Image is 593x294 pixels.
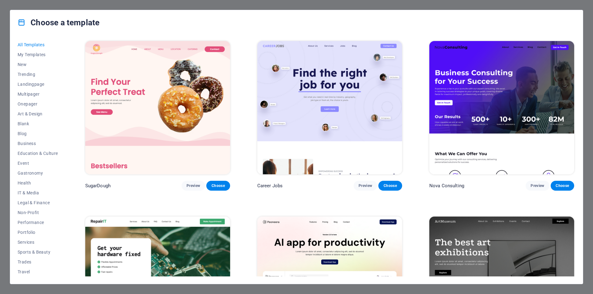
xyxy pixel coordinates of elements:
button: Preview [526,181,549,191]
button: Education & Culture [18,148,58,158]
button: Legal & Finance [18,198,58,208]
span: Travel [18,269,58,274]
button: Blank [18,119,58,129]
button: All Templates [18,40,58,50]
span: Event [18,161,58,166]
button: Health [18,178,58,188]
button: Trending [18,69,58,79]
span: New [18,62,58,67]
span: Education & Culture [18,151,58,156]
span: Services [18,240,58,245]
button: Preview [182,181,205,191]
button: New [18,60,58,69]
p: Nova Consulting [429,183,464,189]
span: IT & Media [18,190,58,195]
button: Choose [551,181,574,191]
span: Performance [18,220,58,225]
span: Choose [383,183,397,188]
button: Gastronomy [18,168,58,178]
span: Portfolio [18,230,58,235]
span: Sports & Beauty [18,250,58,255]
button: Business [18,139,58,148]
span: Trades [18,259,58,264]
h4: Choose a template [18,18,99,27]
span: Art & Design [18,111,58,116]
span: Health [18,180,58,185]
button: Travel [18,267,58,277]
span: Landingpage [18,82,58,87]
img: Nova Consulting [429,41,574,174]
button: Landingpage [18,79,58,89]
button: Performance [18,217,58,227]
button: Non-Profit [18,208,58,217]
button: Multipager [18,89,58,99]
button: Onepager [18,99,58,109]
span: Blank [18,121,58,126]
button: Services [18,237,58,247]
button: Art & Design [18,109,58,119]
span: Business [18,141,58,146]
span: Preview [359,183,372,188]
img: SugarDough [85,41,230,174]
button: Sports & Beauty [18,247,58,257]
span: Legal & Finance [18,200,58,205]
button: Choose [378,181,402,191]
span: Preview [187,183,200,188]
button: Preview [354,181,377,191]
button: Portfolio [18,227,58,237]
button: Choose [206,181,230,191]
button: My Templates [18,50,58,60]
button: Blog [18,129,58,139]
img: Career Jobs [257,41,402,174]
span: Choose [556,183,569,188]
button: Trades [18,257,58,267]
span: Onepager [18,101,58,106]
span: My Templates [18,52,58,57]
span: Non-Profit [18,210,58,215]
button: IT & Media [18,188,58,198]
span: Gastronomy [18,171,58,176]
span: Trending [18,72,58,77]
p: SugarDough [85,183,111,189]
p: Career Jobs [257,183,283,189]
span: Multipager [18,92,58,97]
span: Blog [18,131,58,136]
span: All Templates [18,42,58,47]
span: Choose [211,183,225,188]
span: Preview [531,183,544,188]
button: Event [18,158,58,168]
